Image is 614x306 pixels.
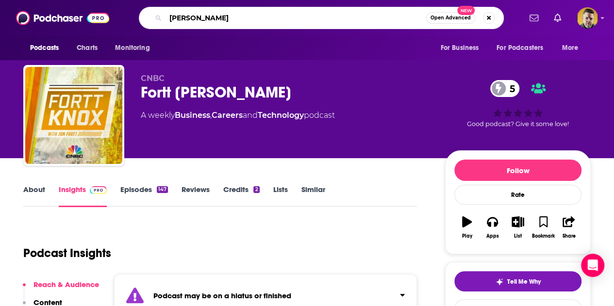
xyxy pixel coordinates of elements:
[531,210,556,245] button: Bookmark
[550,10,565,26] a: Show notifications dropdown
[562,41,579,55] span: More
[514,233,522,239] div: List
[33,280,99,289] p: Reach & Audience
[577,7,598,29] img: User Profile
[507,278,541,286] span: Tell Me Why
[457,6,475,15] span: New
[433,39,491,57] button: open menu
[526,10,542,26] a: Show notifications dropdown
[120,185,168,207] a: Episodes147
[490,39,557,57] button: open menu
[497,41,543,55] span: For Podcasters
[115,41,149,55] span: Monitoring
[445,74,591,134] div: 5Good podcast? Give it some love!
[153,291,291,300] strong: Podcast may be on a hiatus or finished
[182,185,210,207] a: Reviews
[440,41,479,55] span: For Business
[505,210,531,245] button: List
[577,7,598,29] span: Logged in as JohnMoore
[454,160,581,181] button: Follow
[16,9,109,27] img: Podchaser - Follow, Share and Rate Podcasts
[426,12,475,24] button: Open AdvancedNew
[581,254,604,277] div: Open Intercom Messenger
[23,246,111,260] h1: Podcast Insights
[532,233,555,239] div: Bookmark
[454,271,581,291] button: tell me why sparkleTell Me Why
[431,16,471,20] span: Open Advanced
[273,185,288,207] a: Lists
[555,39,591,57] button: open menu
[243,111,258,120] span: and
[301,185,325,207] a: Similar
[486,233,499,239] div: Apps
[23,39,71,57] button: open menu
[454,210,480,245] button: Play
[25,67,122,164] img: Fortt Knox
[562,233,575,239] div: Share
[467,120,569,128] span: Good podcast? Give it some love!
[462,233,472,239] div: Play
[70,39,103,57] a: Charts
[175,111,210,120] a: Business
[108,39,162,57] button: open menu
[556,210,581,245] button: Share
[141,110,335,121] div: A weekly podcast
[166,10,426,26] input: Search podcasts, credits, & more...
[454,185,581,205] div: Rate
[212,111,243,120] a: Careers
[253,186,259,193] div: 2
[223,185,259,207] a: Credits2
[141,74,165,83] span: CNBC
[157,186,168,193] div: 147
[210,111,212,120] span: ,
[90,186,107,194] img: Podchaser Pro
[577,7,598,29] button: Show profile menu
[490,80,520,97] a: 5
[139,7,504,29] div: Search podcasts, credits, & more...
[23,185,45,207] a: About
[496,278,503,286] img: tell me why sparkle
[258,111,304,120] a: Technology
[23,280,99,298] button: Reach & Audience
[480,210,505,245] button: Apps
[77,41,98,55] span: Charts
[30,41,59,55] span: Podcasts
[59,185,107,207] a: InsightsPodchaser Pro
[500,80,520,97] span: 5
